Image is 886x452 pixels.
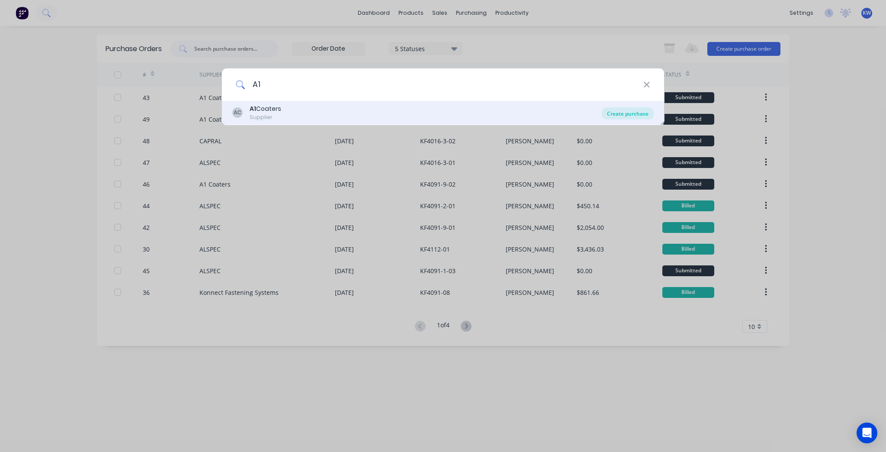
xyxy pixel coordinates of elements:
[250,104,256,113] b: A1
[250,104,281,113] div: Coaters
[245,68,643,101] input: Enter a supplier name to create a new order...
[250,113,281,121] div: Supplier
[232,107,243,118] div: AC
[857,423,877,443] div: Open Intercom Messenger
[602,107,654,119] div: Create purchase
